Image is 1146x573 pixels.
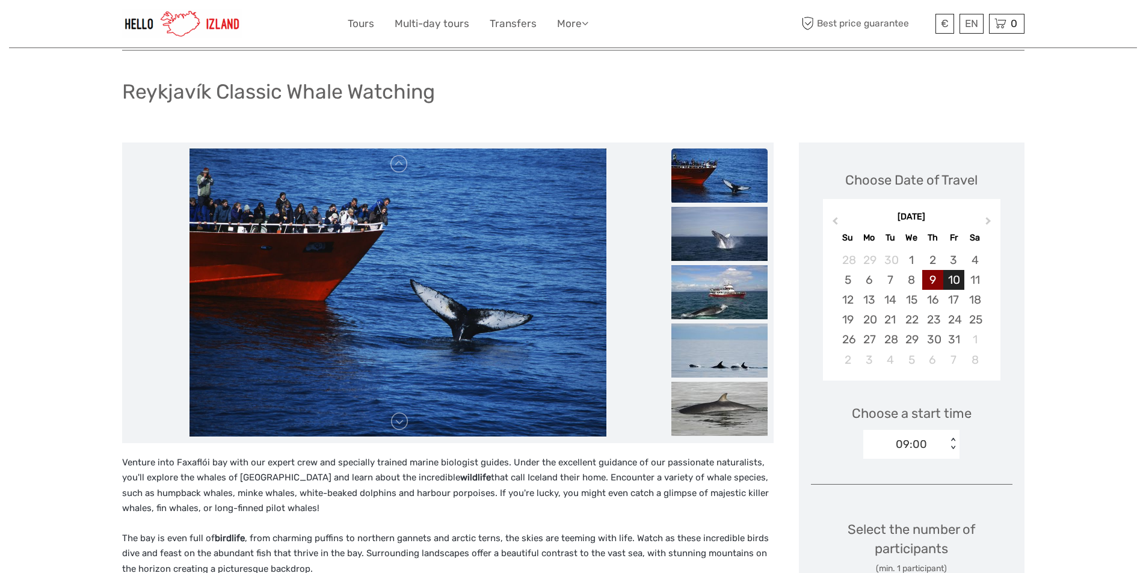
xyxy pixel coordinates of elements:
a: Multi-day tours [395,15,469,32]
h1: Reykjavík Classic Whale Watching [122,79,435,104]
a: Transfers [490,15,537,32]
div: Choose Thursday, October 16th, 2025 [922,290,943,310]
p: Venture into Faxaflói bay with our expert crew and specially trained marine biologist guides. Und... [122,455,774,516]
div: Choose Thursday, November 6th, 2025 [922,350,943,370]
span: Choose a start time [852,404,972,423]
div: Choose Sunday, October 19th, 2025 [837,310,858,329]
div: month 2025-10 [827,250,996,370]
button: Next Month [980,214,999,233]
div: 09:00 [896,437,927,452]
div: Choose Monday, October 13th, 2025 [858,290,880,310]
div: Choose Thursday, October 23rd, 2025 [922,310,943,329]
span: Best price guarantee [799,14,932,34]
a: Tours [348,15,374,32]
div: Choose Wednesday, October 1st, 2025 [901,250,922,270]
div: Choose Tuesday, October 14th, 2025 [880,290,901,310]
div: Mo [858,230,880,246]
div: Choose Saturday, October 11th, 2025 [964,270,985,290]
div: Choose Wednesday, October 15th, 2025 [901,290,922,310]
div: Choose Sunday, September 28th, 2025 [837,250,858,270]
div: Sa [964,230,985,246]
img: a4733d76e3ec44ab853afe806a5a54aa_slider_thumbnail.jpg [671,323,768,378]
div: Choose Wednesday, October 29th, 2025 [901,329,922,349]
div: Choose Tuesday, November 4th, 2025 [880,350,901,370]
div: Fr [943,230,964,246]
button: Open LiveChat chat widget [138,19,153,33]
div: Choose Friday, October 24th, 2025 [943,310,964,329]
img: 1270-cead85dc-23af-4572-be81-b346f9cd5751_logo_small.jpg [122,9,242,38]
img: 8aba2a7a3dd946108054f122da038a08_main_slider.jpg [189,149,606,437]
strong: birdlife [215,533,245,544]
div: Choose Monday, November 3rd, 2025 [858,350,880,370]
div: Choose Tuesday, October 21st, 2025 [880,310,901,329]
div: Choose Monday, September 29th, 2025 [858,250,880,270]
img: 753b4ef2eac24023b9e753f4e42fcbf2_slider_thumbnail.jpg [671,265,768,319]
div: < > [948,438,958,450]
div: Choose Friday, October 31st, 2025 [943,329,964,349]
div: Choose Thursday, October 30th, 2025 [922,329,943,349]
div: Su [837,230,858,246]
strong: wildlife [460,472,491,483]
div: Choose Saturday, October 25th, 2025 [964,310,985,329]
div: EN [960,14,984,34]
a: More [557,15,588,32]
span: 0 [1009,17,1019,29]
div: Choose Tuesday, October 7th, 2025 [880,270,901,290]
div: Choose Friday, October 3rd, 2025 [943,250,964,270]
div: Choose Saturday, November 1st, 2025 [964,329,985,349]
div: Choose Tuesday, September 30th, 2025 [880,250,901,270]
div: Choose Thursday, October 2nd, 2025 [922,250,943,270]
div: Choose Date of Travel [845,171,978,189]
div: Choose Thursday, October 9th, 2025 [922,270,943,290]
div: Choose Wednesday, November 5th, 2025 [901,350,922,370]
div: Choose Sunday, October 5th, 2025 [837,270,858,290]
button: Previous Month [824,214,843,233]
div: Choose Saturday, October 18th, 2025 [964,290,985,310]
img: b1d92e7581f34c4a90aaaae6f85ccca2_slider_thumbnail.jpg [671,382,768,436]
div: Choose Friday, October 17th, 2025 [943,290,964,310]
div: Choose Friday, November 7th, 2025 [943,350,964,370]
img: d8cf1a197b4d4df9a666b06b5cb317ef_slider_thumbnail.jpg [671,207,768,261]
div: Tu [880,230,901,246]
div: Choose Wednesday, October 8th, 2025 [901,270,922,290]
div: Choose Sunday, October 12th, 2025 [837,290,858,310]
div: Choose Saturday, October 4th, 2025 [964,250,985,270]
div: Choose Wednesday, October 22nd, 2025 [901,310,922,329]
div: Choose Monday, October 27th, 2025 [858,329,880,349]
div: Choose Tuesday, October 28th, 2025 [880,329,901,349]
img: 8aba2a7a3dd946108054f122da038a08_slider_thumbnail.jpg [671,149,768,203]
div: Choose Friday, October 10th, 2025 [943,270,964,290]
span: € [941,17,949,29]
div: Choose Sunday, October 26th, 2025 [837,329,858,349]
div: We [901,230,922,246]
div: [DATE] [823,211,1000,224]
div: Choose Monday, October 20th, 2025 [858,310,880,329]
div: Choose Saturday, November 8th, 2025 [964,350,985,370]
div: Th [922,230,943,246]
p: We're away right now. Please check back later! [17,21,136,31]
div: Choose Sunday, November 2nd, 2025 [837,350,858,370]
div: Choose Monday, October 6th, 2025 [858,270,880,290]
